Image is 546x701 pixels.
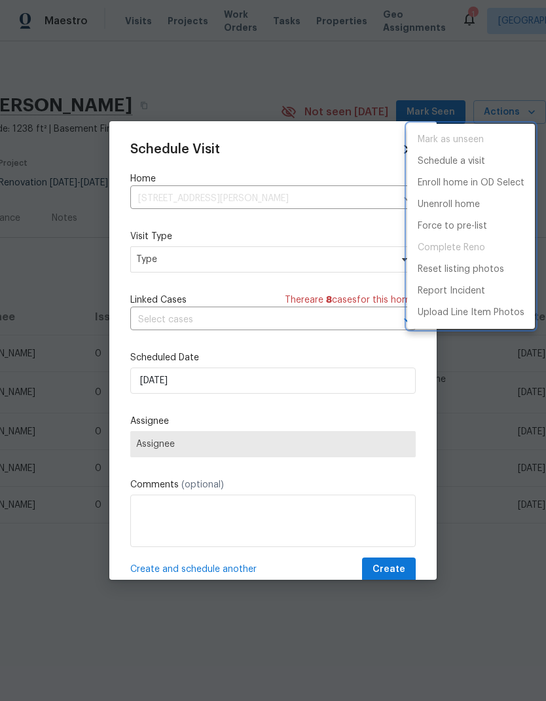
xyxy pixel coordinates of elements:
p: Report Incident [418,284,485,298]
p: Upload Line Item Photos [418,306,524,320]
p: Reset listing photos [418,263,504,276]
p: Enroll home in OD Select [418,176,524,190]
p: Force to pre-list [418,219,487,233]
p: Schedule a visit [418,155,485,168]
span: Project is already completed [407,237,535,259]
p: Unenroll home [418,198,480,212]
